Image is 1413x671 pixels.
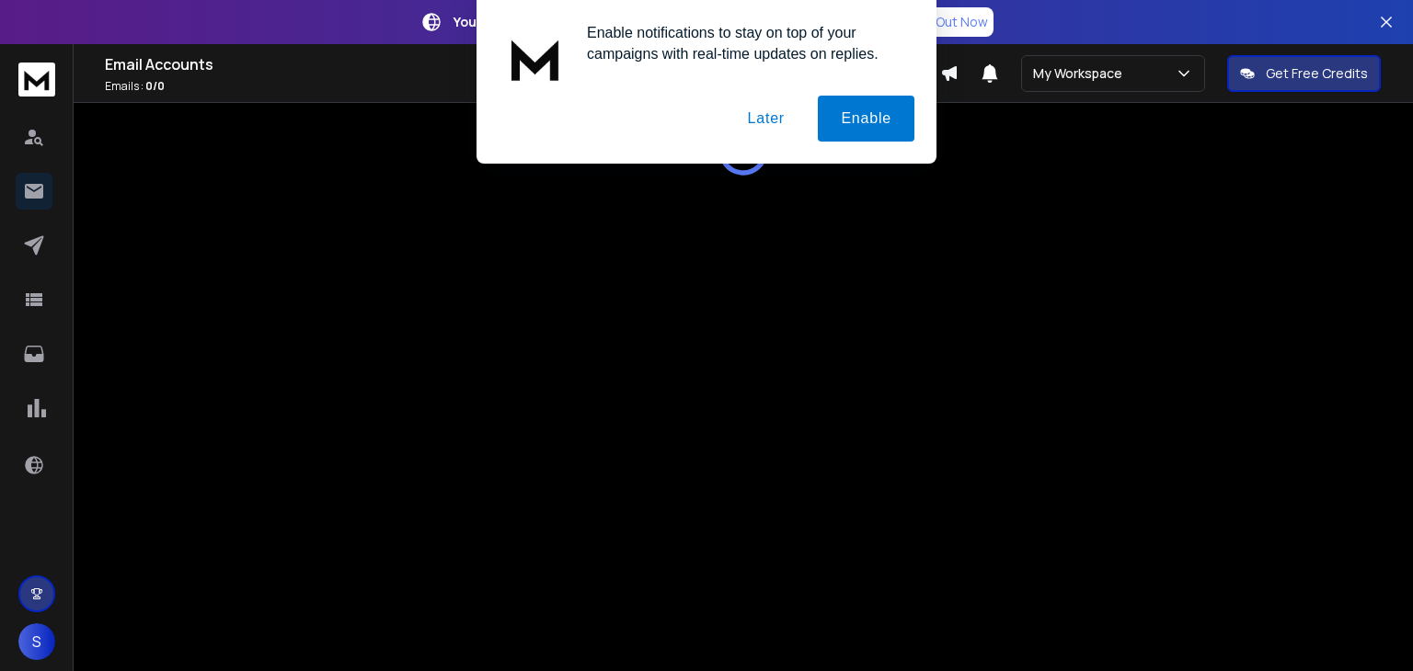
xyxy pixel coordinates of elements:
button: Later [724,96,807,142]
div: Enable notifications to stay on top of your campaigns with real-time updates on replies. [572,22,914,64]
button: Enable [818,96,914,142]
button: S [18,623,55,660]
img: notification icon [499,22,572,96]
